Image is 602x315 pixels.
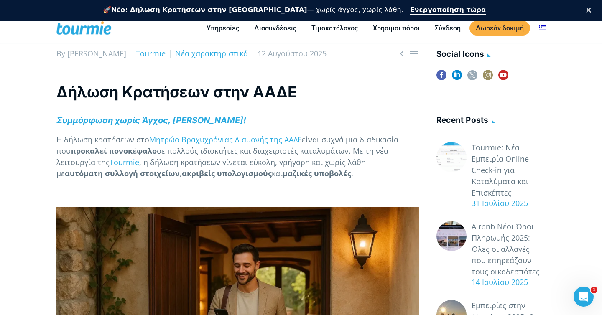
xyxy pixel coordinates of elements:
[136,48,166,58] a: Tourmie
[71,146,157,156] strong: προκαλεί πονοκέφαλο
[367,23,426,33] a: Χρήσιμοι πόροι
[467,198,546,209] div: 31 Ιουλίου 2025
[182,168,272,178] strong: ακριβείς υπολογισμούς
[110,157,139,167] a: Tourmie
[56,82,419,102] h2: Δήλωση Κρατήσεων στην ΑΑΔΕ
[467,70,477,86] a: twitter
[103,6,403,14] div: 🚀 — χωρίς άγχος, χωρίς λάθη.
[111,6,307,14] b: Νέο: Δήλωση Κρατήσεων στην [GEOGRAPHIC_DATA]
[436,114,546,128] h4: Recent posts
[472,221,546,277] a: Airbnb Νέοι Όροι Πληρωμής 2025: Όλες οι αλλαγές που επηρεάζουν τους οικοδεσπότες
[436,70,446,86] a: facebook
[452,70,462,86] a: linkedin
[574,287,594,307] iframe: Intercom live chat
[410,6,486,15] a: Ενεργοποίηση τώρα
[65,168,180,178] strong: αυτόματη συλλογή στοιχείων
[498,70,508,86] a: youtube
[469,21,530,36] a: Δωρεάν δοκιμή
[56,134,419,179] p: Η δήλωση κρατήσεων στο είναι συχνά μια διαδικασία που σε πολλούς ιδιοκτήτες και διαχειριστές κατα...
[467,277,546,288] div: 14 Ιουλίου 2025
[591,287,597,293] span: 1
[200,23,245,33] a: Υπηρεσίες
[248,23,303,33] a: Διασυνδέσεις
[409,48,419,59] a: 
[149,135,302,145] a: Μητρώο Βραχυχρόνιας Διαμονής της ΑΑΔΕ
[483,70,493,86] a: instagram
[258,48,327,58] span: 12 Αυγούστου 2025
[397,48,407,59] a: 
[283,168,351,178] strong: μαζικές υποβολές
[56,48,126,58] span: By [PERSON_NAME]
[397,48,407,59] span: Previous post
[175,48,248,58] a: Νέα χαρακτηριστικά
[429,23,467,33] a: Σύνδεση
[436,48,546,62] h4: social icons
[472,142,546,198] a: Tourmie: Νέα Εμπειρία Online Check-in για Καταλύματα και Επισκέπτες
[56,115,246,125] em: Συμμόρφωση χωρίς Άγχος, [PERSON_NAME]!
[586,8,594,13] div: Κλείσιμο
[305,23,364,33] a: Τιμοκατάλογος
